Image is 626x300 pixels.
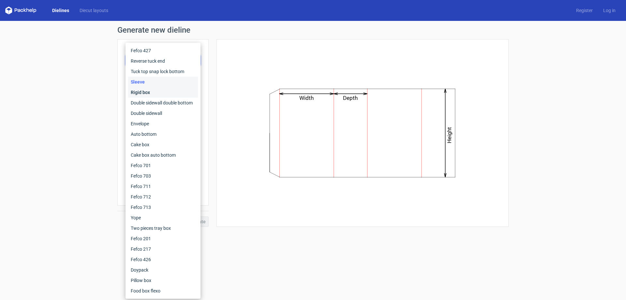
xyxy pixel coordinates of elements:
div: Yope [128,213,198,223]
div: Rigid box [128,87,198,98]
a: Register [571,7,598,14]
div: Double sidewall double bottom [128,98,198,108]
text: Width [300,95,314,101]
text: Height [446,127,453,143]
a: Dielines [47,7,74,14]
div: Fefco 701 [128,160,198,171]
div: Tuck top snap lock bottom [128,66,198,77]
div: Doypack [128,265,198,275]
h1: Generate new dieline [117,26,509,34]
div: Cake box auto bottom [128,150,198,160]
div: Fefco 712 [128,192,198,202]
div: Fefco 201 [128,233,198,244]
div: Auto bottom [128,129,198,139]
div: Two pieces tray box [128,223,198,233]
div: Reverse tuck end [128,56,198,66]
div: Cake box [128,139,198,150]
div: Fefco 711 [128,181,198,192]
div: Fefco 713 [128,202,198,213]
div: Fefco 426 [128,254,198,265]
div: Food box flexo [128,286,198,296]
a: Diecut layouts [74,7,113,14]
text: Depth [343,95,358,101]
div: Fefco 217 [128,244,198,254]
a: Log in [598,7,621,14]
div: Pillow box [128,275,198,286]
div: Fefco 427 [128,45,198,56]
div: Sleeve [128,77,198,87]
div: Fefco 703 [128,171,198,181]
div: Envelope [128,118,198,129]
div: Double sidewall [128,108,198,118]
